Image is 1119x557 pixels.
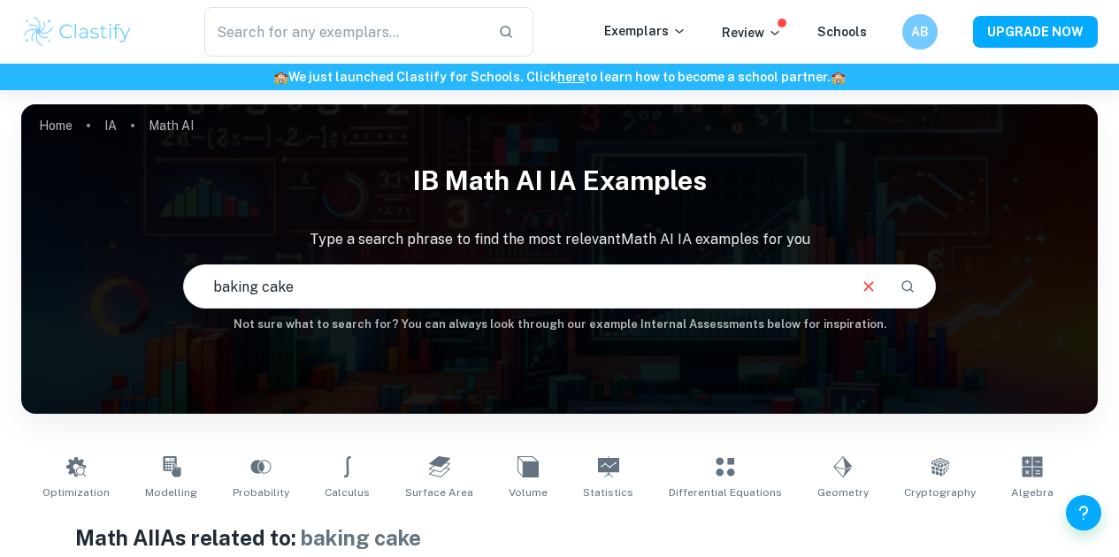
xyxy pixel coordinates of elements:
span: Volume [509,485,548,500]
h6: AB [910,22,931,42]
input: Search for any exemplars... [204,7,484,57]
button: UPGRADE NOW [973,16,1098,48]
span: Calculus [325,485,370,500]
span: Modelling [145,485,197,500]
button: AB [902,14,938,50]
span: Probability [233,485,289,500]
p: Review [722,23,782,42]
span: 🏫 [273,70,288,84]
input: E.g. voronoi diagrams, IBD candidates spread, music... [184,262,846,311]
p: Type a search phrase to find the most relevant Math AI IA examples for you [21,229,1098,250]
p: Math AI [149,116,194,135]
span: Surface Area [405,485,473,500]
h1: Math AI IAs related to: [75,522,1044,553]
span: Geometry [817,485,869,500]
a: IA [104,113,117,138]
button: Help and Feedback [1066,495,1101,530]
span: Cryptography [904,485,976,500]
img: Clastify logo [21,14,134,50]
span: Statistics [583,485,633,500]
a: Home [39,113,73,138]
button: Clear [852,270,885,303]
p: Exemplars [604,21,686,41]
h6: Not sure what to search for? You can always look through our example Internal Assessments below f... [21,316,1098,333]
span: 🏫 [831,70,846,84]
span: Optimization [42,485,110,500]
h1: IB Math AI IA examples [21,154,1098,208]
button: Search [893,271,923,301]
a: here [557,70,585,84]
a: Schools [817,25,867,39]
span: baking cake [301,525,421,550]
h6: We just launched Clastify for Schools. Click to learn how to become a school partner. [4,67,1115,87]
span: Algebra [1011,485,1054,500]
span: Differential Equations [669,485,782,500]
